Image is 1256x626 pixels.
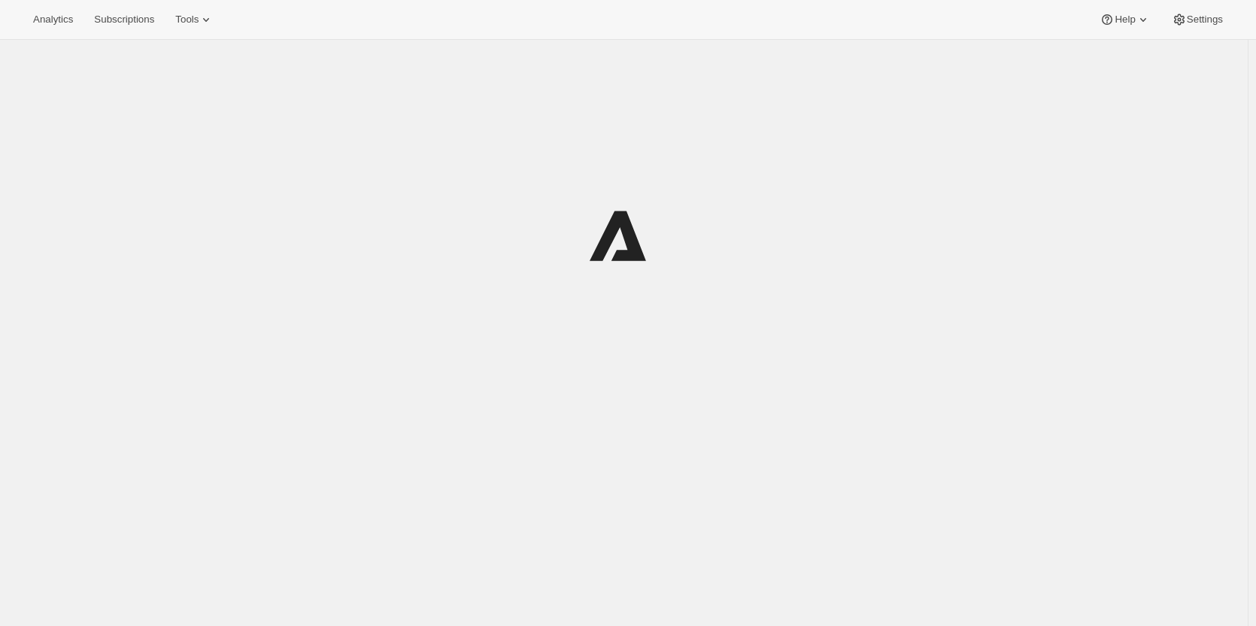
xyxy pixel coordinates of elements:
button: Settings [1163,9,1232,30]
button: Help [1091,9,1159,30]
span: Settings [1187,14,1223,26]
button: Tools [166,9,223,30]
span: Analytics [33,14,73,26]
button: Subscriptions [85,9,163,30]
button: Analytics [24,9,82,30]
span: Help [1115,14,1135,26]
span: Subscriptions [94,14,154,26]
span: Tools [175,14,199,26]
